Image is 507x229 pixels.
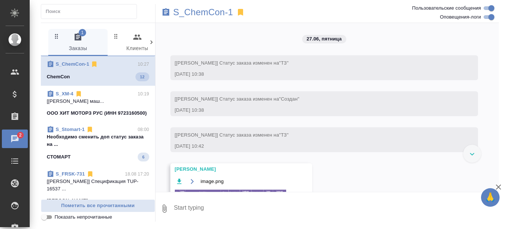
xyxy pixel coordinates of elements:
[112,33,120,40] svg: Зажми и перетащи, чтобы поменять порядок вкладок
[45,202,151,210] span: Пометить все прочитанными
[2,130,28,148] a: 2
[56,61,89,67] a: S_ChemCon-1
[47,98,149,105] p: [[PERSON_NAME] маш...
[175,132,289,138] span: [[PERSON_NAME]] Статус заказа изменен на
[481,188,500,207] button: 🙏
[173,9,233,16] a: S_ChemCon-1
[41,199,155,212] button: Пометить все прочитанными
[41,121,155,166] div: S_Stomart-108:00Необходимо сменить доп статус заказа на ...СТОМАРТ6
[279,96,300,102] span: "Создан"
[56,127,85,132] a: S_Stomart-1
[138,126,149,133] p: 08:00
[47,133,149,148] p: Необходимо сменить доп статус заказа на ...
[41,86,155,121] div: S_XM-410:19[[PERSON_NAME] маш...ООО ХИТ МОТОРЗ РУС (ИНН 9723160500)
[112,33,163,53] span: Клиенты
[135,73,149,81] span: 12
[86,126,94,133] svg: Отписаться
[175,143,452,150] div: [DATE] 10:42
[41,56,155,86] div: S_ChemCon-110:27ChemCon12
[47,153,71,161] p: СТОМАРТ
[175,166,286,173] div: [PERSON_NAME]
[47,197,88,205] p: [PERSON_NAME]
[47,178,149,193] p: [[PERSON_NAME]] Спецификация TUP-16537 ...
[175,96,300,102] span: [[PERSON_NAME]] Статус заказа изменен на
[175,107,452,114] div: [DATE] 10:38
[175,177,184,186] button: Download
[53,33,103,53] span: Заказы
[279,132,289,138] span: "ТЗ"
[138,90,149,98] p: 10:19
[86,170,94,178] svg: Отписаться
[125,170,149,178] p: 18.08 17:20
[79,29,86,36] span: 1
[56,91,73,96] a: S_XM-4
[484,190,497,205] span: 🙏
[55,213,112,221] span: Показать непрочитанные
[53,33,60,40] svg: Зажми и перетащи, чтобы поменять порядок вкладок
[75,90,82,98] svg: Отписаться
[41,166,155,209] div: S_FRSK-73118.08 17:20[[PERSON_NAME]] Спецификация TUP-16537 ...[PERSON_NAME]
[201,178,224,185] span: image.png
[14,131,26,139] span: 2
[188,177,197,186] button: Open
[56,171,85,177] a: S_FRSK-731
[307,35,342,43] p: 27.06, пятница
[175,71,452,78] div: [DATE] 10:38
[47,109,147,117] p: ООО ХИТ МОТОРЗ РУС (ИНН 9723160500)
[138,153,149,161] span: 6
[175,190,286,222] img: image.png
[91,60,98,68] svg: Отписаться
[46,6,137,17] input: Поиск
[412,4,481,12] span: Пользовательские сообщения
[279,60,289,66] span: "ТЗ"
[175,60,289,66] span: [[PERSON_NAME]] Статус заказа изменен на
[138,60,149,68] p: 10:27
[47,73,70,81] p: ChemCon
[440,13,481,21] span: Оповещения-логи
